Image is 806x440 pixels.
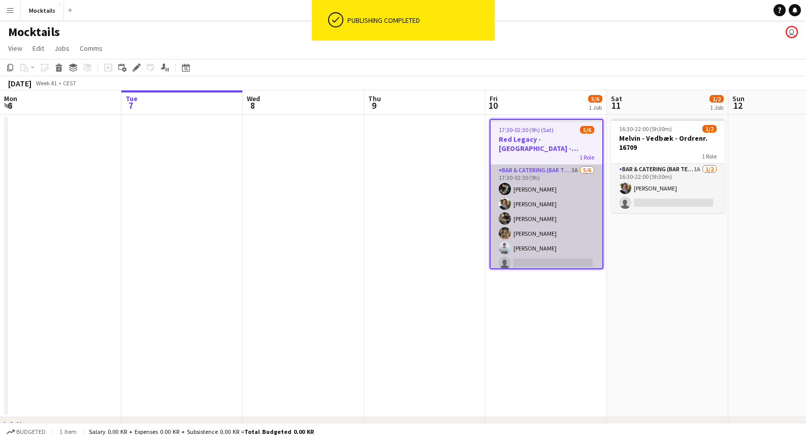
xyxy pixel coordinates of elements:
[368,94,381,103] span: Thu
[16,420,54,430] div: New group
[611,164,725,213] app-card-role: Bar & Catering (Bar Tender)1A1/216:30-22:00 (5h30m)[PERSON_NAME]
[490,119,603,269] app-job-card: 17:30-02:30 (9h) (Sat)5/6Red Legacy - [GEOGRAPHIC_DATA] - Organic1 RoleBar & Catering (Bar Tender...
[347,16,491,25] div: Publishing completed
[63,79,76,87] div: CEST
[16,428,46,435] span: Budgeted
[491,165,602,273] app-card-role: Bar & Catering (Bar Tender)3A5/617:30-02:30 (9h)[PERSON_NAME][PERSON_NAME][PERSON_NAME][PERSON_NA...
[28,42,48,55] a: Edit
[33,44,44,53] span: Edit
[732,94,745,103] span: Sun
[80,44,103,53] span: Comms
[245,100,260,111] span: 8
[490,94,498,103] span: Fri
[21,1,64,20] button: Mocktails
[786,26,798,38] app-user-avatar: Hektor Pantas
[588,95,602,103] span: 5/6
[611,94,622,103] span: Sat
[367,100,381,111] span: 9
[56,428,80,435] span: 1 item
[125,94,138,103] span: Tue
[8,78,31,88] div: [DATE]
[619,125,672,133] span: 16:30-22:00 (5h30m)
[5,426,47,437] button: Budgeted
[247,94,260,103] span: Wed
[244,428,314,435] span: Total Budgeted 0.00 KR
[124,100,138,111] span: 7
[702,125,717,133] span: 1/2
[731,100,745,111] span: 12
[710,95,724,103] span: 1/2
[3,100,17,111] span: 6
[611,119,725,213] app-job-card: 16:30-22:00 (5h30m)1/2Melvin - Vedbæk - Ordrenr. 167091 RoleBar & Catering (Bar Tender)1A1/216:30...
[50,42,74,55] a: Jobs
[488,100,498,111] span: 10
[4,94,17,103] span: Mon
[580,126,594,134] span: 5/6
[710,104,723,111] div: 1 Job
[611,134,725,152] h3: Melvin - Vedbæk - Ordrenr. 16709
[76,42,107,55] a: Comms
[499,126,554,134] span: 17:30-02:30 (9h) (Sat)
[8,24,60,40] h1: Mocktails
[589,104,602,111] div: 1 Job
[609,100,622,111] span: 11
[579,153,594,161] span: 1 Role
[8,44,22,53] span: View
[54,44,70,53] span: Jobs
[89,428,314,435] div: Salary 0.00 KR + Expenses 0.00 KR + Subsistence 0.00 KR =
[702,152,717,160] span: 1 Role
[4,42,26,55] a: View
[491,135,602,153] h3: Red Legacy - [GEOGRAPHIC_DATA] - Organic
[34,79,59,87] span: Week 41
